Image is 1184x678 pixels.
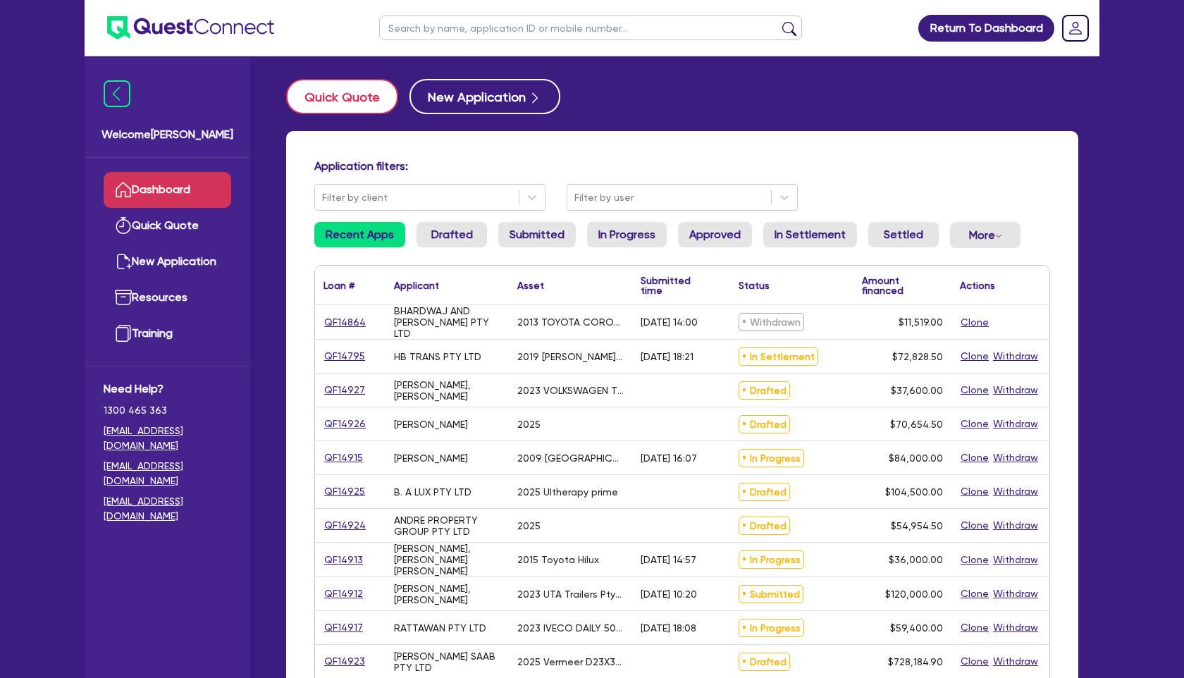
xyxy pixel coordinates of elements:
[517,281,544,290] div: Asset
[323,281,354,290] div: Loan #
[739,483,790,501] span: Drafted
[394,622,486,634] div: RATTAWAN PTY LTD
[992,483,1039,500] button: Withdraw
[517,452,624,464] div: 2009 [GEOGRAPHIC_DATA] 2009 Kenworth 402 Tipper
[739,347,818,366] span: In Settlement
[992,653,1039,670] button: Withdraw
[641,588,697,600] div: [DATE] 10:20
[739,619,804,637] span: In Progress
[104,172,231,208] a: Dashboard
[323,483,366,500] a: QF14925
[960,382,989,398] button: Clone
[885,588,943,600] span: $120,000.00
[104,381,231,397] span: Need Help?
[950,222,1020,248] button: Dropdown toggle
[115,253,132,270] img: new-application
[517,656,624,667] div: 2025 Vermeer D23X30DRS3
[323,450,364,466] a: QF14915
[885,486,943,498] span: $104,500.00
[394,486,471,498] div: B. A LUX PTY LTD
[992,382,1039,398] button: Withdraw
[899,316,943,328] span: $11,519.00
[678,222,752,247] a: Approved
[498,222,576,247] a: Submitted
[739,313,804,331] span: Withdrawn
[323,382,366,398] a: QF14927
[409,79,560,114] button: New Application
[888,656,943,667] span: $728,184.90
[104,424,231,453] a: [EMAIL_ADDRESS][DOMAIN_NAME]
[517,622,624,634] div: 2023 IVECO DAILY 50C18
[394,281,439,290] div: Applicant
[323,586,364,602] a: QF14912
[394,351,481,362] div: HB TRANS PTY LTD
[323,314,366,331] a: QF14864
[960,450,989,466] button: Clone
[517,316,624,328] div: 2013 TOYOTA COROLLA
[323,653,366,670] a: QF14923
[286,79,409,114] a: Quick Quote
[104,459,231,488] a: [EMAIL_ADDRESS][DOMAIN_NAME]
[739,550,804,569] span: In Progress
[517,385,624,396] div: 2023 VOLKSWAGEN TIGUAN
[323,416,366,432] a: QF14926
[739,281,770,290] div: Status
[314,159,1050,173] h4: Application filters:
[641,452,697,464] div: [DATE] 16:07
[739,585,803,603] span: Submitted
[960,483,989,500] button: Clone
[960,314,989,331] button: Clone
[960,552,989,568] button: Clone
[889,452,943,464] span: $84,000.00
[379,16,802,40] input: Search by name, application ID or mobile number...
[739,517,790,535] span: Drafted
[992,517,1039,534] button: Withdraw
[323,348,366,364] a: QF14795
[104,403,231,418] span: 1300 465 363
[960,416,989,432] button: Clone
[889,554,943,565] span: $36,000.00
[323,620,364,636] a: QF14917
[960,586,989,602] button: Clone
[517,419,541,430] div: 2025
[641,276,709,295] div: Submitted time
[314,222,405,247] a: Recent Apps
[104,316,231,352] a: Training
[960,348,989,364] button: Clone
[891,385,943,396] span: $37,600.00
[960,517,989,534] button: Clone
[115,289,132,306] img: resources
[394,583,500,605] div: [PERSON_NAME], [PERSON_NAME]
[517,351,624,362] div: 2019 [PERSON_NAME] 13.4 m Tri/A Tautliner Trailer
[992,348,1039,364] button: Withdraw
[517,554,599,565] div: 2015 Toyota Hilux
[394,514,500,537] div: ANDRE PROPERTY GROUP PTY LTD
[394,419,468,430] div: [PERSON_NAME]
[992,416,1039,432] button: Withdraw
[641,316,698,328] div: [DATE] 14:00
[641,351,693,362] div: [DATE] 18:21
[394,651,500,673] div: [PERSON_NAME] SAAB PTY LTD
[960,620,989,636] button: Clone
[394,543,500,577] div: [PERSON_NAME], [PERSON_NAME] [PERSON_NAME]
[763,222,857,247] a: In Settlement
[960,653,989,670] button: Clone
[918,15,1054,42] a: Return To Dashboard
[992,586,1039,602] button: Withdraw
[517,520,541,531] div: 2025
[323,517,366,534] a: QF14924
[104,244,231,280] a: New Application
[104,80,130,107] img: icon-menu-close
[992,552,1039,568] button: Withdraw
[101,126,233,143] span: Welcome [PERSON_NAME]
[104,494,231,524] a: [EMAIL_ADDRESS][DOMAIN_NAME]
[417,222,487,247] a: Drafted
[517,486,618,498] div: 2025 Ultherapy prime
[739,653,790,671] span: Drafted
[868,222,939,247] a: Settled
[115,325,132,342] img: training
[862,276,943,295] div: Amount financed
[587,222,667,247] a: In Progress
[890,419,943,430] span: $70,654.50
